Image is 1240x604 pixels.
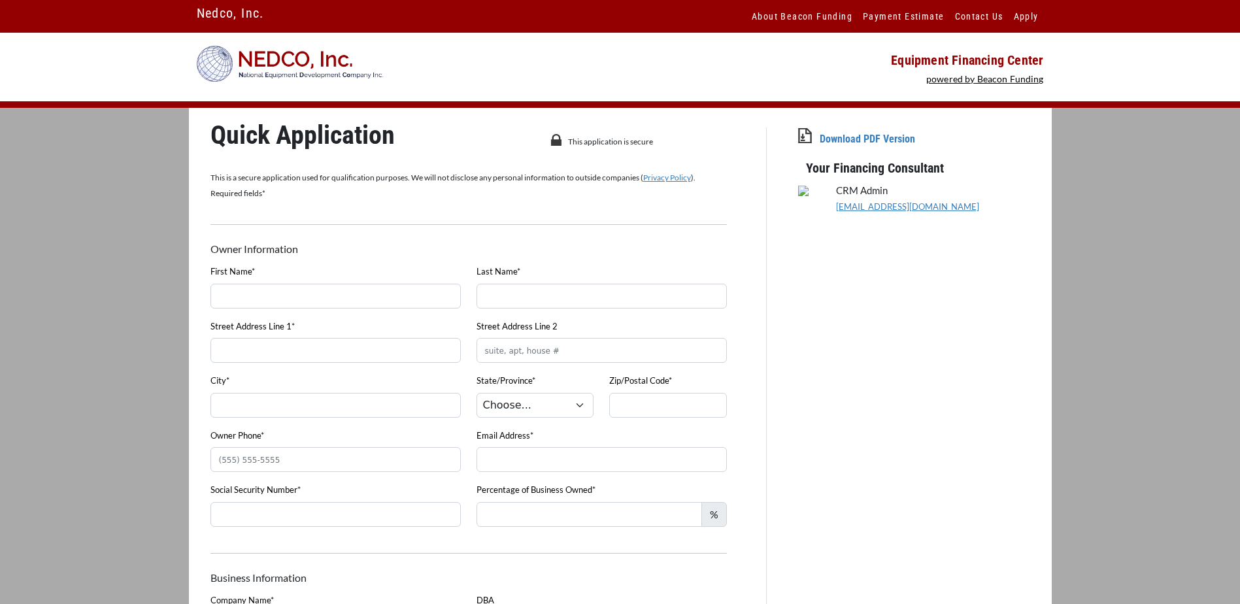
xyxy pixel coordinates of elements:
p: Business Information [210,570,727,586]
label: Street Address Line 2 [477,320,558,333]
a: powered by Beacon Funding [926,73,1044,84]
label: State/Province* [477,375,535,388]
p: Owner Information [210,241,372,257]
img: NEDCO.png [197,46,383,82]
label: City* [210,375,229,388]
a: Privacy Policy [643,173,691,182]
label: First Name* [210,265,255,278]
label: Percentage of Business Owned* [477,484,595,497]
p: CRM Admin [836,182,1030,198]
label: Email Address* [477,429,533,443]
img: app-download.png [798,128,812,143]
img: lock-icon.png [550,134,561,146]
p: Equipment Financing Center [628,52,1044,68]
label: Last Name* [477,265,520,278]
label: Owner Phone* [210,429,264,443]
input: suite, apt, house # [477,338,727,363]
label: Zip/Postal Code* [609,375,672,388]
p: Your Financing Consultant [798,147,1060,176]
input: (555) 555-5555 [210,447,461,472]
a: Download PDF Version [820,133,915,145]
p: This is a secure application used for qualification purposes. We will not disclose any personal i... [210,170,727,201]
p: Quick Application [210,127,505,143]
p: This application is secure [568,134,716,150]
label: Social Security Number* [210,484,301,497]
a: [EMAIL_ADDRESS][DOMAIN_NAME] [836,201,979,212]
a: Nedco, Inc. [197,2,264,24]
label: Street Address Line 1* [210,320,295,333]
span: % [701,502,727,527]
img: CAdmin.jpg [798,186,809,196]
